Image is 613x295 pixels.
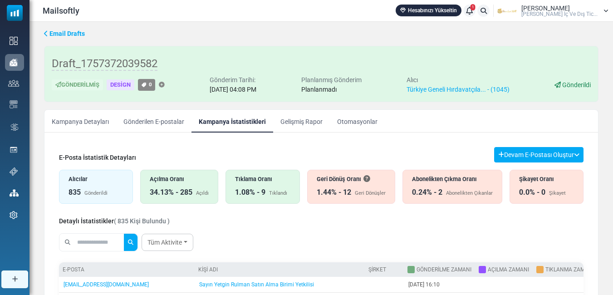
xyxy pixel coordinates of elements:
[7,5,23,21] img: mailsoftly_icon_blue_white.svg
[396,5,461,16] a: Hesabınızı Yükseltin
[317,175,386,183] div: Geri Dönüş Oranı
[44,29,85,39] a: Email Drafts
[8,80,19,86] img: contacts-icon.svg
[488,266,529,273] a: Açılma Zamanı
[330,110,385,133] a: Otomasyonlar
[301,75,362,85] div: Planlanmış Gönderim
[10,167,18,176] img: support-icon.svg
[494,147,584,162] button: Devam E-Postası Oluştur
[84,190,108,197] div: Gönderildi
[519,175,574,183] div: Şikayet Oranı
[317,187,351,198] div: 1.44% - 12
[446,190,493,197] div: Abonelikten Çıkanlar
[69,175,123,183] div: Alıcılar
[210,75,256,85] div: Gönderim Tarihi:
[463,5,476,17] a: 1
[59,216,170,226] div: Detaylı İstatistikler
[199,281,314,288] a: Sayın Yetgin Rulman Satın Alma Birimi Yetkilisi
[471,4,476,10] span: 1
[269,190,287,197] div: Tıklandı
[52,79,103,91] div: Gönderilmiş
[191,110,273,133] a: Kampanya İstatistikleri
[355,190,386,197] div: Geri Dönüşler
[417,266,471,273] a: Gönderilme Zamanı
[10,100,18,108] img: email-templates-icon.svg
[496,4,519,18] img: User Logo
[210,85,256,94] div: [DATE] 04:08 PM
[519,187,545,198] div: 0.0% - 0
[549,190,566,197] div: Şikayet
[116,110,191,133] a: Gönderilen E-postalar
[368,266,386,273] a: Şirket
[159,82,165,88] a: Etiket Ekle
[64,281,149,288] a: [EMAIL_ADDRESS][DOMAIN_NAME]
[301,86,337,93] span: Planlanmadı
[49,30,85,37] span: translation missing: tr.ms_sidebar.email_drafts
[44,110,116,133] a: Kampanya Detayları
[521,5,570,11] span: [PERSON_NAME]
[10,146,18,154] img: landing_pages.svg
[43,5,79,17] span: Mailsoftly
[59,153,136,162] div: E-Posta İstatistik Detayları
[138,79,155,90] a: 0
[235,175,290,183] div: Tıklama Oranı
[407,75,510,85] div: Alıcı
[10,59,18,66] img: campaigns-icon-active.png
[10,211,18,219] img: settings-icon.svg
[407,86,510,93] a: Türkiye Geneli Hırdavatçıla... - (1045)
[10,122,20,133] img: workflow.svg
[198,266,218,273] a: Kişi Adı
[150,187,192,198] div: 34.13% - 285
[545,266,594,273] a: Tıklanma Zamanı
[150,175,209,183] div: Açılma Oranı
[52,57,157,71] span: Draft_1757372039582
[107,79,134,91] div: Design
[235,187,265,198] div: 1.08% - 9
[496,4,608,18] a: User Logo [PERSON_NAME] [PERSON_NAME] İç Ve Dış Tic...
[142,234,193,251] a: Tüm Aktivite
[63,266,84,273] a: E-posta
[404,277,475,293] td: [DATE] 16:10
[273,110,330,133] a: Gelişmiş Rapor
[196,190,209,197] div: Açıldı
[412,175,493,183] div: Abonelikten Çıkma Oranı
[363,176,370,182] i: Bir e-posta alıcısına ulaşamadığında geri döner. Bu, dolu bir gelen kutusu nedeniyle geçici olara...
[412,187,442,198] div: 0.24% - 2
[69,187,81,198] div: 835
[562,81,591,88] span: Gönderildi
[149,81,152,88] span: 0
[521,11,598,17] span: [PERSON_NAME] İç Ve Dış Tic...
[10,37,18,45] img: dashboard-icon.svg
[114,217,170,225] span: ( 835 Kişi Bulundu )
